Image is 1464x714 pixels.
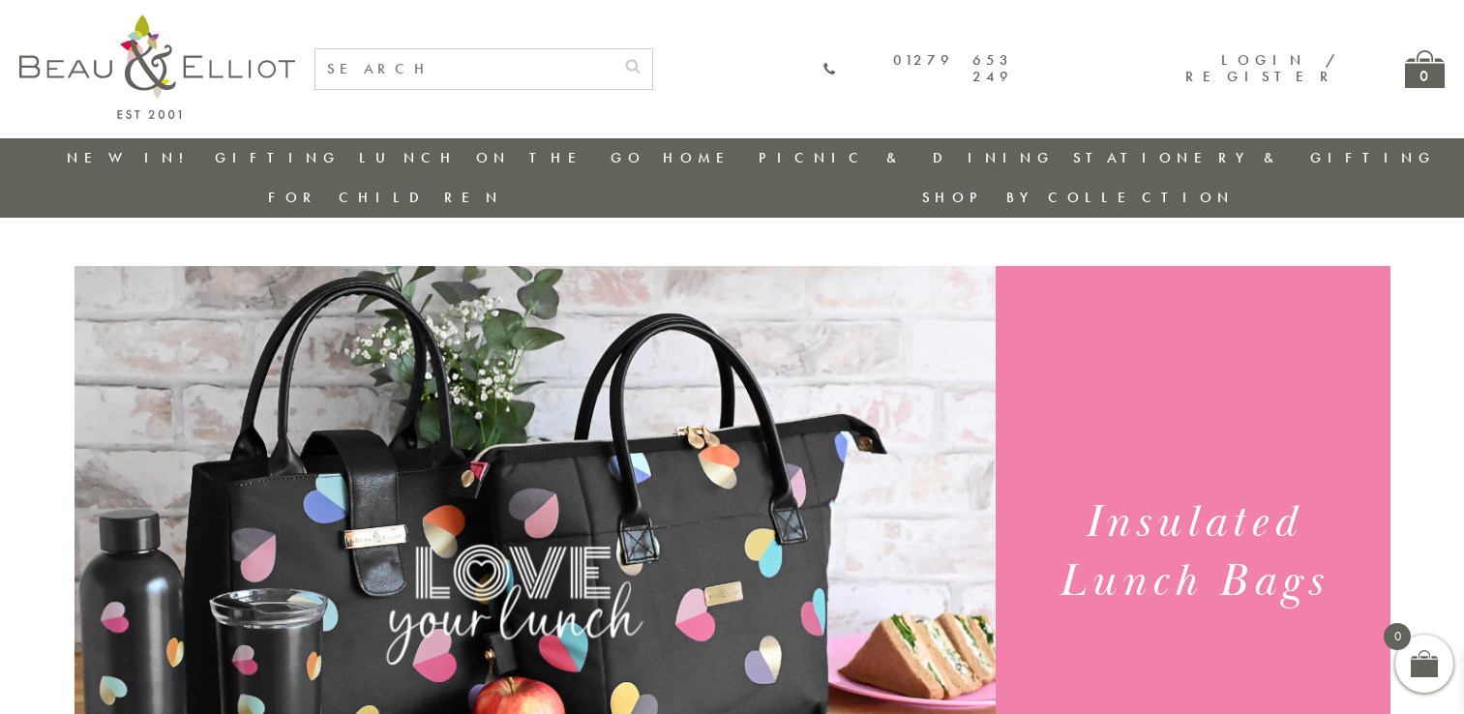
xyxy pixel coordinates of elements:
[1405,50,1445,88] a: 0
[1019,493,1366,611] h1: Insulated Lunch Bags
[315,49,613,89] input: SEARCH
[268,188,503,207] a: For Children
[19,15,295,119] img: logo
[1384,623,1411,650] span: 0
[215,148,341,167] a: Gifting
[759,148,1055,167] a: Picnic & Dining
[663,148,740,167] a: Home
[67,148,196,167] a: New in!
[1073,148,1436,167] a: Stationery & Gifting
[822,52,1013,86] a: 01279 653 249
[359,148,645,167] a: Lunch On The Go
[1185,50,1337,86] a: Login / Register
[922,188,1235,207] a: Shop by collection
